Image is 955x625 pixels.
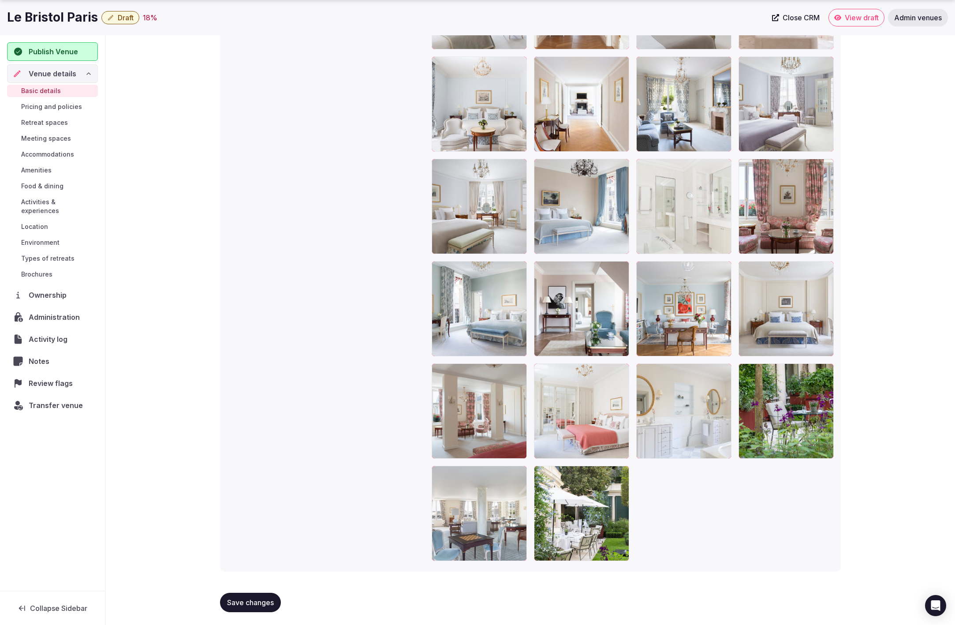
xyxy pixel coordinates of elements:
div: 18 % [143,12,157,23]
a: Accommodations [7,148,98,161]
div: Le_Bristol_Paris-JSSG-620-HD-1_P.jpg [739,159,834,254]
a: Location [7,221,98,233]
span: Draft [118,13,134,22]
a: Environment [7,236,98,249]
div: Le_Bristol_Paris_-_Suite_Penthouse_-___Claire_Cocano_-_HD_P.jpg [534,56,629,152]
div: Le_Bristol_Paris_-_Junior_Suite_-_263_-___Claire_Cocano_-_P.jpg [432,261,527,356]
span: Types of retreats [21,254,75,263]
span: Brochures [21,270,52,279]
div: Le_Bristol_Paris_-_Suite_Saint_Honor__615_-___Claire_Coca_P.jpg [432,159,527,254]
a: Review flags [7,374,98,393]
a: Administration [7,308,98,326]
a: View draft [828,9,884,26]
div: Le_Bristol_Paris-Suite_Deluxe-130-HD-9_P.jpg [636,56,731,152]
button: Collapse Sidebar [7,599,98,618]
button: Transfer venue [7,396,98,415]
a: Activity log [7,330,98,348]
span: Location [21,222,48,231]
a: Retreat spaces [7,116,98,129]
span: Food & dining [21,182,63,191]
div: Le_Bristol_Paris_-_Jardin_-_C_Marianne_Majerus_1435_P.jpg [739,363,834,459]
div: Le_Bristol_Paris-Suite_760-Jos_phine_Baker-5_P.jpg [534,261,629,356]
a: Close CRM [767,9,825,26]
div: Le_Bristol_Paris_-_Junior_Suite_Deluxe_215_-___Claire_Coc_P.jpg [739,56,834,152]
div: Le_Bristol_Paris_-_Jardin_-_C_Claire_Cocano_1887_P.jpg [534,466,629,561]
span: Transfer venue [29,400,83,411]
span: Ownership [29,290,70,300]
span: Activities & experiences [21,198,94,215]
a: Activities & experiences [7,196,98,217]
a: Basic details [7,85,98,97]
a: Brochures [7,268,98,281]
span: Accommodations [21,150,74,159]
span: Admin venues [894,13,942,22]
span: Publish Venue [29,46,78,57]
a: Ownership [7,286,98,304]
a: Pricing and policies [7,101,98,113]
div: Le_Bristol_Paris-Chambre_Deluxe-102-HD-3_P.jpg [432,56,527,152]
a: Notes [7,352,98,371]
div: Le_Bristol_Paris-Suite_Deluxe-130-HD-1_P.jpg [636,363,731,459]
a: Food & dining [7,180,98,192]
a: Types of retreats [7,252,98,265]
span: Pricing and policies [21,102,82,111]
div: Le_Bristol_Paris-Suite_Prestige-262-HD-1_P.jpg [534,159,629,254]
span: Retreat spaces [21,118,68,127]
div: Le_Bristol_Paris_-_Suite_Panoramique_-___Claire_Cocano_-__P.jpg [432,466,527,561]
a: Admin venues [888,9,948,26]
a: Amenities [7,164,98,176]
div: Le_Bristol_Paris-JSSG-620-HD-5_P.jpg [432,363,527,459]
a: Meeting spaces [7,132,98,145]
div: Open Intercom Messenger [925,595,946,616]
span: Collapse Sidebar [30,604,87,613]
div: Le_Bristol_Paris-Chambre_Deluxe-161-HD-5_P.jpg [636,159,731,254]
div: Le_Bristol_Paris-Chambre_Deluxe-161-HD-1_P.jpg [534,363,629,459]
span: Administration [29,312,83,322]
span: Save changes [227,598,274,607]
span: Close CRM [783,13,820,22]
span: View draft [845,13,879,22]
span: Activity log [29,334,71,344]
h1: Le Bristol Paris [7,9,98,26]
span: Basic details [21,86,61,95]
span: Notes [29,356,53,367]
button: Draft [101,11,139,24]
button: Publish Venue [7,42,98,61]
span: Review flags [29,378,76,389]
div: Le_Bristol_Paris-Chambre_Prestige-410-HD-2_P.jpg [739,261,834,356]
button: 18% [143,12,157,23]
span: Venue details [29,68,76,79]
span: Meeting spaces [21,134,71,143]
span: Environment [21,238,60,247]
div: Le_Bristol_Paris_-_Suite_Paris_-___Claire_Cocano_-__HD2_P.jpg [636,261,731,356]
span: Amenities [21,166,52,175]
button: Save changes [220,593,281,612]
